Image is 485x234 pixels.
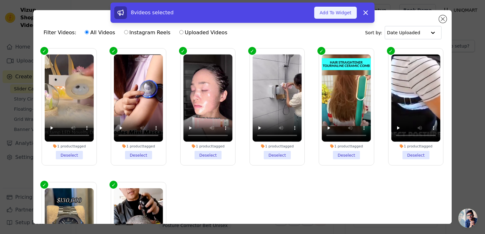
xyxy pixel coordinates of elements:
label: Instagram Reels [124,29,171,37]
span: 8 videos selected [131,10,174,16]
div: Filter Videos: [43,25,231,40]
div: 1 product tagged [114,144,163,148]
label: All Videos [84,29,115,37]
div: Sort by: [365,26,442,39]
div: 1 product tagged [45,144,94,148]
div: 1 product tagged [322,144,371,148]
div: 1 product tagged [391,144,440,148]
label: Uploaded Videos [179,29,228,37]
div: 1 product tagged [183,144,232,148]
button: Add To Widget [314,7,357,19]
div: 1 product tagged [253,144,302,148]
a: Open chat [458,209,477,228]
